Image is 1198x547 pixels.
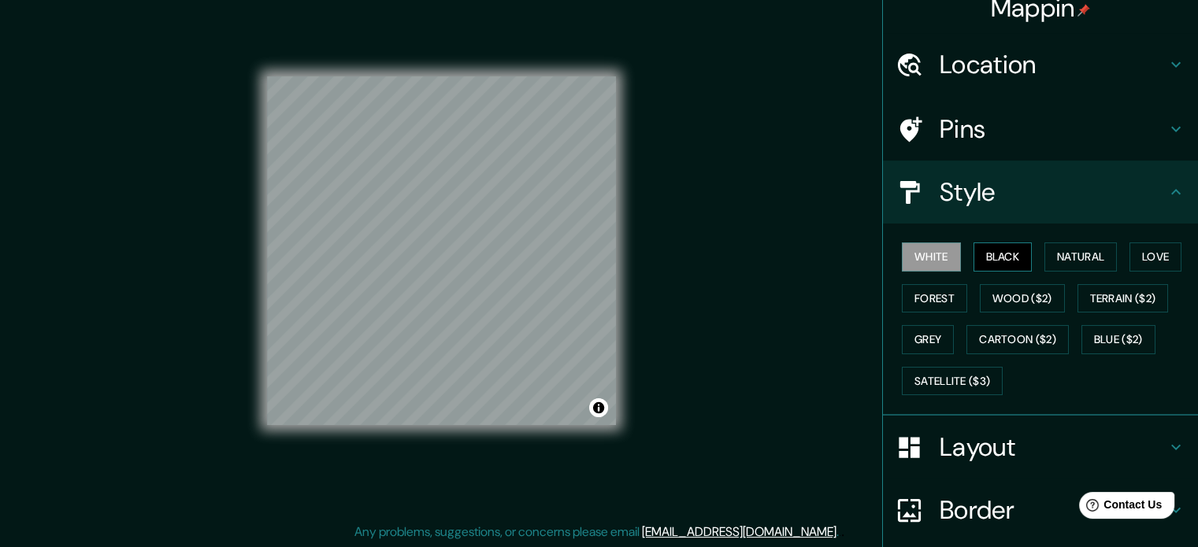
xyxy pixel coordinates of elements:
button: Satellite ($3) [902,367,1003,396]
h4: Location [940,49,1166,80]
p: Any problems, suggestions, or concerns please email . [354,523,839,541]
iframe: Help widget launcher [1058,486,1181,530]
button: Black [974,242,1033,272]
button: Love [1129,242,1181,272]
div: . [839,523,841,541]
div: Border [883,479,1198,541]
a: [EMAIL_ADDRESS][DOMAIN_NAME] [642,523,836,540]
div: Pins [883,98,1198,161]
h4: Pins [940,113,1166,145]
button: Cartoon ($2) [966,325,1069,354]
button: Blue ($2) [1081,325,1155,354]
button: Grey [902,325,954,354]
button: Wood ($2) [980,284,1065,313]
button: Natural [1044,242,1117,272]
h4: Layout [940,431,1166,463]
h4: Border [940,494,1166,526]
button: Toggle attribution [589,398,608,417]
div: Location [883,33,1198,96]
div: Layout [883,416,1198,479]
h4: Style [940,176,1166,208]
button: Terrain ($2) [1077,284,1169,313]
canvas: Map [267,76,616,425]
div: . [841,523,844,541]
img: pin-icon.png [1077,4,1090,17]
button: White [902,242,961,272]
div: Style [883,161,1198,224]
button: Forest [902,284,967,313]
